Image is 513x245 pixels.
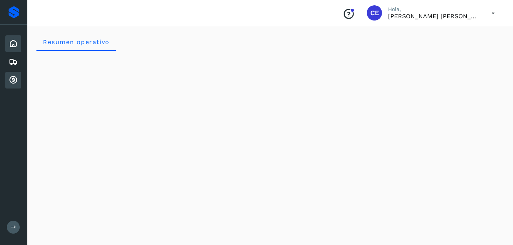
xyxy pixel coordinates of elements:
p: CLAUDIA ELIZABETH SANCHEZ RAMIREZ [388,13,479,20]
div: Embarques [5,54,21,70]
span: Resumen operativo [43,38,110,46]
div: Inicio [5,35,21,52]
div: Cuentas por cobrar [5,72,21,89]
p: Hola, [388,6,479,13]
